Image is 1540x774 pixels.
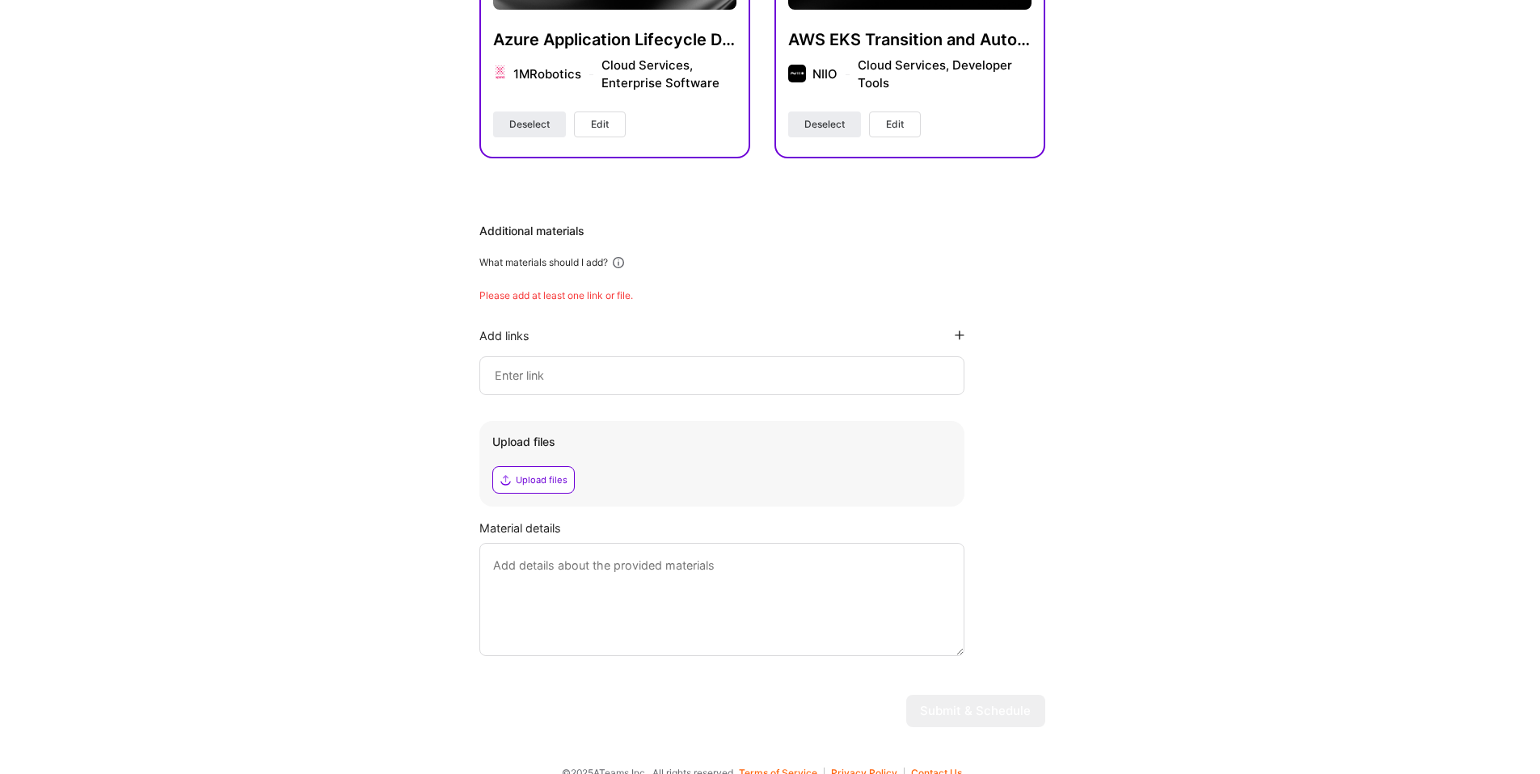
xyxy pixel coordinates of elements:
[479,223,1045,239] div: Additional materials
[804,117,845,132] span: Deselect
[509,117,550,132] span: Deselect
[479,256,608,269] div: What materials should I add?
[493,366,951,385] input: Enter link
[611,255,626,270] i: icon Info
[788,29,1032,50] h4: AWS EKS Transition and Automation
[479,520,1045,536] div: Material details
[500,473,513,486] i: icon Upload2
[492,434,951,450] div: Upload files
[493,111,566,137] button: Deselect
[479,328,530,343] div: Add links
[886,117,904,132] span: Edit
[591,117,609,132] span: Edit
[955,330,964,340] i: icon PlusBlackFlat
[589,74,593,75] img: divider
[812,57,1032,92] div: NIIO Cloud Services, Developer Tools
[869,111,921,137] button: Edit
[493,65,508,79] img: Company logo
[788,65,806,82] img: Company logo
[516,473,567,486] div: Upload files
[493,29,736,50] h4: Azure Application Lifecycle Development
[846,74,850,75] img: divider
[906,695,1045,727] button: Submit & Schedule
[479,289,1045,302] div: Please add at least one link or file.
[574,111,626,137] button: Edit
[788,111,861,137] button: Deselect
[513,57,736,92] div: 1MRobotics Cloud Services, Enterprise Software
